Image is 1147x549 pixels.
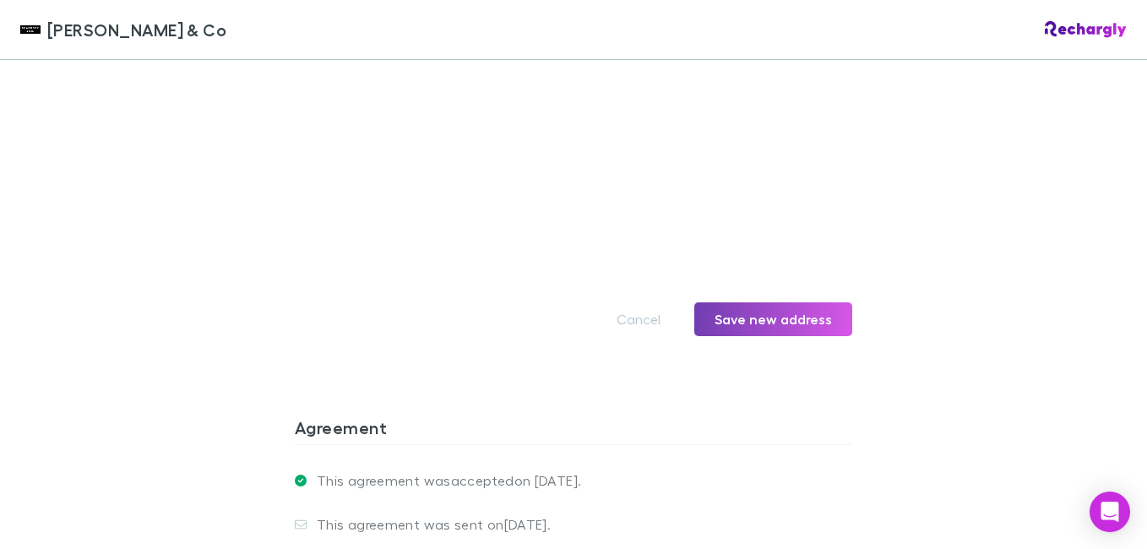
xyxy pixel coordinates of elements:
div: Open Intercom Messenger [1090,492,1130,532]
img: Rechargly Logo [1045,21,1127,38]
button: Cancel [596,302,681,336]
button: Save new address [694,302,852,336]
img: Shaddock & Co's Logo [20,19,41,40]
p: This agreement was sent on [DATE] . [307,516,551,533]
h3: Agreement [295,417,852,444]
span: [PERSON_NAME] & Co [47,17,226,42]
p: This agreement was accepted on [DATE] . [307,472,581,489]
